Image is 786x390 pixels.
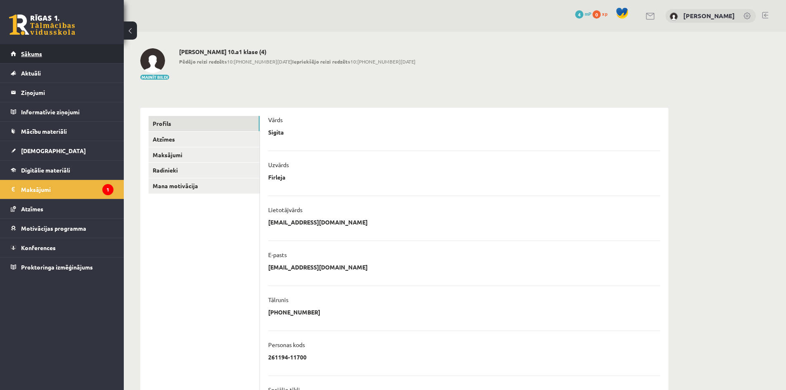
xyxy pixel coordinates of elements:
[21,69,41,77] span: Aktuāli
[11,102,113,121] a: Informatīvie ziņojumi
[21,180,113,199] legend: Maksājumi
[149,147,260,163] a: Maksājumi
[11,258,113,277] a: Proktoringa izmēģinājums
[592,10,601,19] span: 0
[9,14,75,35] a: Rīgas 1. Tālmācības vidusskola
[21,147,86,154] span: [DEMOGRAPHIC_DATA]
[140,75,169,80] button: Mainīt bildi
[268,218,368,226] p: [EMAIL_ADDRESS][DOMAIN_NAME]
[21,205,43,213] span: Atzīmes
[11,83,113,102] a: Ziņojumi
[268,173,286,181] p: Firleja
[575,10,591,17] a: 4 mP
[11,180,113,199] a: Maksājumi1
[102,184,113,195] i: 1
[11,64,113,83] a: Aktuāli
[268,263,368,271] p: [EMAIL_ADDRESS][DOMAIN_NAME]
[268,341,305,348] p: Personas kods
[268,296,288,303] p: Tālrunis
[21,83,113,102] legend: Ziņojumi
[179,48,415,55] h2: [PERSON_NAME] 10.a1 klase (4)
[179,58,227,65] b: Pēdējo reizi redzēts
[21,225,86,232] span: Motivācijas programma
[592,10,611,17] a: 0 xp
[149,132,260,147] a: Atzīmes
[11,44,113,63] a: Sākums
[149,163,260,178] a: Radinieki
[11,199,113,218] a: Atzīmes
[21,128,67,135] span: Mācību materiāli
[268,353,307,361] p: 261194-11700
[292,58,350,65] b: Iepriekšējo reizi redzēts
[179,58,415,65] span: 10:[PHONE_NUMBER][DATE] 10:[PHONE_NUMBER][DATE]
[268,161,289,168] p: Uzvārds
[140,48,165,73] img: Sigita Firleja
[670,12,678,21] img: Sigita Firleja
[149,178,260,194] a: Mana motivācija
[21,263,93,271] span: Proktoringa izmēģinājums
[21,166,70,174] span: Digitālie materiāli
[268,206,302,213] p: Lietotājvārds
[11,238,113,257] a: Konferences
[268,308,320,316] p: [PHONE_NUMBER]
[268,128,284,136] p: Sigita
[602,10,607,17] span: xp
[585,10,591,17] span: mP
[268,251,287,258] p: E-pasts
[11,122,113,141] a: Mācību materiāli
[21,102,113,121] legend: Informatīvie ziņojumi
[683,12,735,20] a: [PERSON_NAME]
[11,161,113,180] a: Digitālie materiāli
[21,50,42,57] span: Sākums
[11,141,113,160] a: [DEMOGRAPHIC_DATA]
[268,116,283,123] p: Vārds
[21,244,56,251] span: Konferences
[149,116,260,131] a: Profils
[575,10,583,19] span: 4
[11,219,113,238] a: Motivācijas programma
